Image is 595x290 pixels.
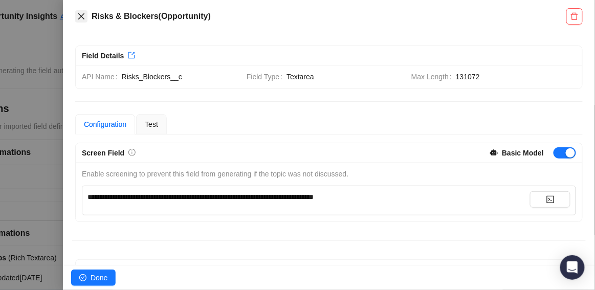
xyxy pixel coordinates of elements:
span: code [546,195,555,204]
span: Textarea [287,71,403,82]
span: 131072 [456,71,576,82]
span: Enable screening to prevent this field from generating if the topic was not discussed. [82,170,348,178]
div: Open Intercom Messenger [560,255,585,280]
button: Done [71,270,116,286]
div: Configuration [84,119,126,130]
span: Screen Field [82,149,124,157]
strong: Basic Model [502,149,544,157]
span: info-circle [128,149,136,156]
span: close [77,12,85,20]
button: Close [75,10,87,23]
span: Max Length [411,71,456,82]
div: Field Details [82,50,124,61]
span: Test [145,120,158,128]
span: export [128,52,135,59]
span: Field Type [247,71,287,82]
span: delete [570,12,579,20]
span: check-circle [79,274,86,281]
span: Done [91,272,107,283]
span: Risks_Blockers__c [122,71,238,82]
h5: Risks & Blockers ( Opportunity ) [92,10,566,23]
a: info-circle [128,149,136,157]
span: API Name [82,71,122,82]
